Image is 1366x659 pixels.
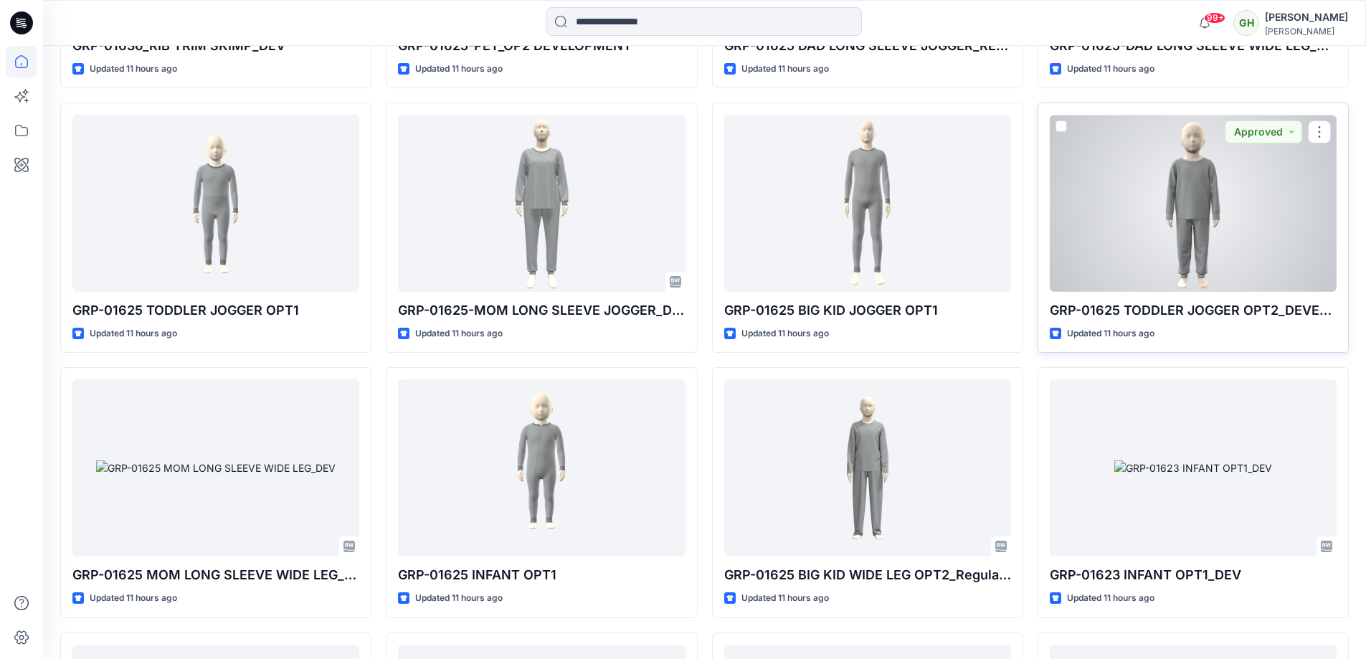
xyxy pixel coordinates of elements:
p: Updated 11 hours ago [415,591,503,606]
span: 99+ [1204,12,1225,24]
a: GRP-01623 INFANT OPT1_DEV [1050,379,1337,556]
div: [PERSON_NAME] [1265,26,1348,37]
a: GRP-01625-MOM LONG SLEEVE JOGGER_DEV_REV2 [398,115,685,292]
a: GRP-01625 INFANT OPT1 [398,379,685,556]
a: GRP-01625 BIG KID WIDE LEG OPT2_Regular Fit [724,379,1011,556]
p: GRP-01625 TODDLER JOGGER OPT2_DEVELOPMENT [1050,300,1337,321]
p: GRP-01625 INFANT OPT1 [398,565,685,585]
p: GRP-01625 BIG KID WIDE LEG OPT2_Regular Fit [724,565,1011,585]
div: [PERSON_NAME] [1265,9,1348,26]
p: Updated 11 hours ago [415,326,503,341]
p: GRP-01623 INFANT OPT1_DEV [1050,565,1337,585]
p: Updated 11 hours ago [90,326,177,341]
a: GRP-01625 TODDLER JOGGER OPT1 [72,115,359,292]
p: Updated 11 hours ago [90,62,177,77]
p: Updated 11 hours ago [741,591,829,606]
div: GH [1233,10,1259,36]
a: GRP-01625 TODDLER JOGGER OPT2_DEVELOPMENT [1050,115,1337,292]
p: Updated 11 hours ago [741,62,829,77]
p: Updated 11 hours ago [741,326,829,341]
p: Updated 11 hours ago [1067,62,1154,77]
a: GRP-01625 MOM LONG SLEEVE WIDE LEG_DEV [72,379,359,556]
p: GRP-01625 BIG KID JOGGER OPT1 [724,300,1011,321]
p: GRP-01625 MOM LONG SLEEVE WIDE LEG_DEV [72,565,359,585]
p: Updated 11 hours ago [415,62,503,77]
p: GRP-01625-MOM LONG SLEEVE JOGGER_DEV_REV2 [398,300,685,321]
p: Updated 11 hours ago [90,591,177,606]
p: GRP-01625 TODDLER JOGGER OPT1 [72,300,359,321]
a: GRP-01625 BIG KID JOGGER OPT1 [724,115,1011,292]
p: Updated 11 hours ago [1067,326,1154,341]
p: Updated 11 hours ago [1067,591,1154,606]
